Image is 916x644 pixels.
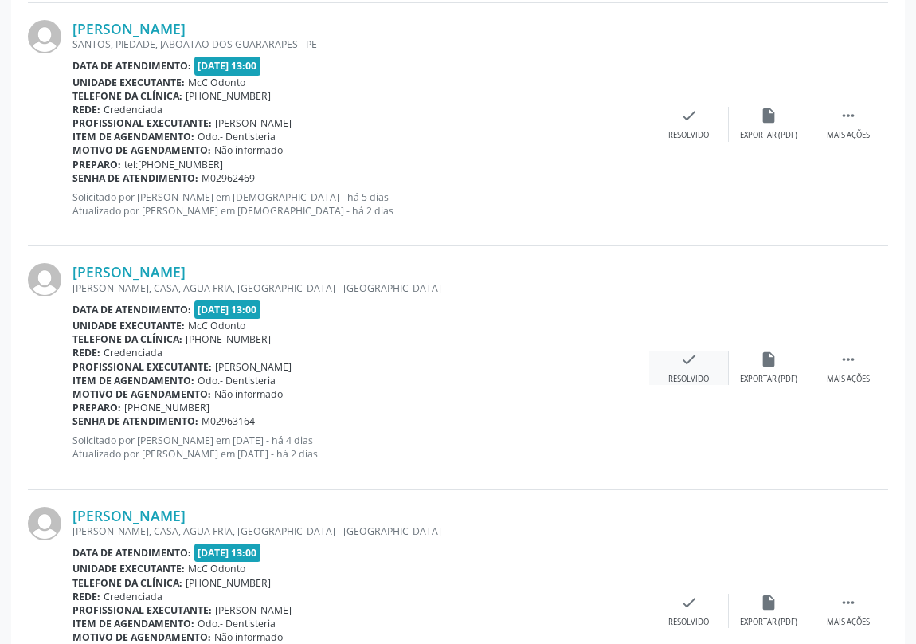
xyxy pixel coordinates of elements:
[760,351,777,368] i: insert_drive_file
[124,401,209,414] span: [PHONE_NUMBER]
[72,303,191,316] b: Data de atendimento:
[104,103,162,116] span: Credenciada
[840,107,857,124] i: 
[215,360,292,374] span: [PERSON_NAME]
[194,544,261,562] span: [DATE] 13:00
[72,401,121,414] b: Preparo:
[188,319,245,332] span: McC Odonto
[740,130,797,141] div: Exportar (PDF)
[214,387,283,401] span: Não informado
[198,374,276,387] span: Odo.- Dentisteria
[214,143,283,157] span: Não informado
[202,414,255,428] span: M02963164
[827,130,870,141] div: Mais ações
[72,190,649,218] p: Solicitado por [PERSON_NAME] em [DEMOGRAPHIC_DATA] - há 5 dias Atualizado por [PERSON_NAME] em [D...
[72,116,212,130] b: Profissional executante:
[186,89,271,103] span: [PHONE_NUMBER]
[72,346,100,359] b: Rede:
[72,360,212,374] b: Profissional executante:
[72,546,191,560] b: Data de atendimento:
[215,603,292,617] span: [PERSON_NAME]
[72,414,198,428] b: Senha de atendimento:
[72,374,194,387] b: Item de agendamento:
[72,332,182,346] b: Telefone da clínica:
[72,319,185,332] b: Unidade executante:
[72,171,198,185] b: Senha de atendimento:
[72,630,211,644] b: Motivo de agendamento:
[72,37,649,51] div: SANTOS, PIEDADE, JABOATAO DOS GUARARAPES - PE
[194,57,261,75] span: [DATE] 13:00
[840,351,857,368] i: 
[72,603,212,617] b: Profissional executante:
[186,332,271,346] span: [PHONE_NUMBER]
[215,116,292,130] span: [PERSON_NAME]
[72,434,649,461] p: Solicitado por [PERSON_NAME] em [DATE] - há 4 dias Atualizado por [PERSON_NAME] em [DATE] - há 2 ...
[72,130,194,143] b: Item de agendamento:
[194,300,261,319] span: [DATE] 13:00
[124,158,223,171] span: tel:[PHONE_NUMBER]
[72,387,211,401] b: Motivo de agendamento:
[72,263,186,281] a: [PERSON_NAME]
[198,617,276,630] span: Odo.- Dentisteria
[104,590,162,603] span: Credenciada
[72,281,649,295] div: [PERSON_NAME], CASA, AGUA FRIA, [GEOGRAPHIC_DATA] - [GEOGRAPHIC_DATA]
[680,107,698,124] i: check
[72,103,100,116] b: Rede:
[72,158,121,171] b: Preparo:
[186,576,271,590] span: [PHONE_NUMBER]
[827,374,870,385] div: Mais ações
[668,374,709,385] div: Resolvido
[760,594,777,611] i: insert_drive_file
[72,89,182,103] b: Telefone da clínica:
[188,562,245,575] span: McC Odonto
[202,171,255,185] span: M02962469
[28,20,61,53] img: img
[72,617,194,630] b: Item de agendamento:
[72,562,185,575] b: Unidade executante:
[188,76,245,89] span: McC Odonto
[72,507,186,524] a: [PERSON_NAME]
[72,576,182,590] b: Telefone da clínica:
[72,590,100,603] b: Rede:
[28,507,61,540] img: img
[72,143,211,157] b: Motivo de agendamento:
[72,76,185,89] b: Unidade executante:
[760,107,777,124] i: insert_drive_file
[740,374,797,385] div: Exportar (PDF)
[214,630,283,644] span: Não informado
[104,346,162,359] span: Credenciada
[680,351,698,368] i: check
[668,130,709,141] div: Resolvido
[28,263,61,296] img: img
[840,594,857,611] i: 
[827,617,870,628] div: Mais ações
[740,617,797,628] div: Exportar (PDF)
[72,524,649,538] div: [PERSON_NAME], CASA, AGUA FRIA, [GEOGRAPHIC_DATA] - [GEOGRAPHIC_DATA]
[198,130,276,143] span: Odo.- Dentisteria
[668,617,709,628] div: Resolvido
[72,20,186,37] a: [PERSON_NAME]
[72,59,191,73] b: Data de atendimento:
[680,594,698,611] i: check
